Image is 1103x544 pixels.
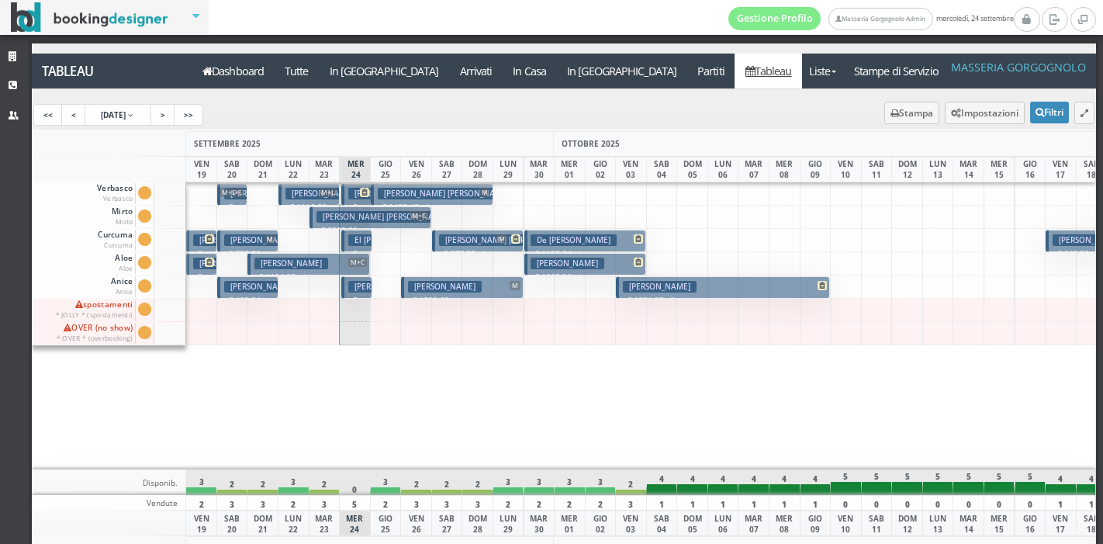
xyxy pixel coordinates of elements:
button: [PERSON_NAME] € 489.94 2 notti [217,276,278,299]
button: [PERSON_NAME] [PERSON_NAME] | [PERSON_NAME] € 1384.92 [186,230,216,252]
button: [PERSON_NAME] M € 1200.60 4 notti [401,276,524,299]
p: € 1801.38 [623,294,825,307]
div: SAB 04 [646,157,678,182]
div: MER 08 [769,511,800,536]
div: DOM 28 [462,157,493,182]
p: € 1409.40 [378,201,489,213]
div: 0 [861,495,893,511]
div: MER 08 [769,157,800,182]
div: LUN 06 [707,157,739,182]
small: 4 notti [296,272,322,282]
div: VEN 19 [185,511,217,536]
button: Impostazioni [945,102,1025,124]
h3: [PERSON_NAME] [348,281,422,293]
h3: [PERSON_NAME] [531,258,604,269]
div: MAR 23 [309,157,341,182]
span: Verbasco [95,183,135,204]
a: Dashboard [192,54,275,88]
a: In Casa [503,54,557,88]
span: Anice [109,276,135,297]
div: 2 [615,470,647,495]
small: * JOLLY * (spostamenti) [56,310,133,319]
div: 3 [400,495,432,511]
button: [PERSON_NAME] € 1801.38 7 notti [616,276,830,299]
div: VEN 19 [185,157,217,182]
div: 2 [370,495,402,511]
small: 4 notti [419,203,445,213]
span: mercoledì, 24 settembre [728,7,1014,30]
button: [PERSON_NAME] [PERSON_NAME] Gianna | [PERSON_NAME] M+L € 1116.00 2 notti [278,183,340,206]
div: LUN 06 [707,511,739,536]
div: GIO 09 [800,511,832,536]
div: 3 [554,470,586,495]
span: [DATE] [101,109,126,120]
div: 3 [493,470,524,495]
h3: De [PERSON_NAME] [531,234,617,246]
p: € 434.70 [224,201,243,250]
div: 3 [216,495,248,511]
div: Vendute [32,495,187,511]
div: 1 [676,495,708,511]
span: M+C [410,211,428,220]
div: 2 [431,470,463,495]
span: spostamenti [54,300,136,321]
div: GIO 16 [1015,511,1046,536]
div: 0 [339,470,371,495]
div: 2 [554,495,586,511]
div: LUN 29 [493,511,524,536]
p: € 1116.00 [285,201,335,225]
div: DOM 12 [891,157,923,182]
p: € 489.94 [224,294,274,318]
span: OTTOBRE 2025 [562,138,620,149]
span: M+L+L [220,188,244,197]
button: [PERSON_NAME] [PERSON_NAME] | [PERSON_NAME] [PERSON_NAME] € 540.00 [186,253,216,275]
span: Aloe [112,253,135,274]
div: 4 [707,470,739,495]
p: € 212.50 [348,248,367,296]
div: SAB 27 [431,511,463,536]
h3: [PERSON_NAME] [PERSON_NAME] | [PERSON_NAME] [316,211,524,223]
div: VEN 10 [830,511,862,536]
div: 3 [370,470,402,495]
h3: [PERSON_NAME] [PERSON_NAME] [439,234,576,246]
div: 3 [247,495,278,511]
div: 2 [493,495,524,511]
h3: [PERSON_NAME] [224,234,298,246]
button: [PERSON_NAME] [PERSON_NAME] | [PERSON_NAME] € 319.55 [341,183,372,206]
div: 1 [707,495,739,511]
div: 4 [800,470,832,495]
div: SAB 04 [646,511,678,536]
div: Disponib. [32,470,187,495]
div: GIO 25 [370,511,402,536]
span: M+L [319,188,337,197]
div: 1 [646,495,678,511]
div: 5 [830,470,862,495]
div: 4 [769,470,800,495]
h3: [PERSON_NAME] [408,281,482,293]
button: [PERSON_NAME] M € 732.00 2 notti [217,230,278,252]
h3: [PERSON_NAME] [PERSON_NAME] [PERSON_NAME] MAR | [PERSON_NAME] [378,188,669,199]
div: 5 [922,470,954,495]
h3: [PERSON_NAME] [PERSON_NAME] | [PERSON_NAME] [348,188,556,199]
h3: [PERSON_NAME] [623,281,697,293]
div: 1 [800,495,832,511]
button: De [PERSON_NAME] € 1190.54 4 notti [524,230,647,252]
div: 1 [769,495,800,511]
div: 4 [738,470,769,495]
small: Verbasco [103,194,133,203]
div: 0 [984,495,1015,511]
h3: [PERSON_NAME] [224,281,298,293]
a: Masseria Gorgognolo Admin [828,8,932,30]
small: 3 notti [475,249,502,259]
a: >> [174,104,203,126]
div: 5 [339,495,371,511]
p: € 540.00 [193,271,212,320]
div: 4 [646,470,678,495]
div: VEN 26 [400,511,432,536]
div: 0 [953,495,984,511]
div: 3 [309,495,341,511]
div: SAB 11 [861,511,893,536]
div: 1 [1045,495,1077,511]
div: LUN 29 [493,157,524,182]
div: SAB 27 [431,157,463,182]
